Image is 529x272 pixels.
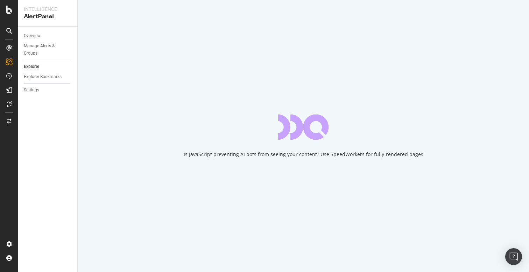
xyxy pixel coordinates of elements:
div: Manage Alerts & Groups [24,42,66,57]
a: Explorer [24,63,72,70]
div: Settings [24,86,39,94]
div: Overview [24,32,41,40]
a: Settings [24,86,72,94]
div: Open Intercom Messenger [505,248,522,265]
a: Overview [24,32,72,40]
div: AlertPanel [24,13,72,21]
div: Is JavaScript preventing AI bots from seeing your content? Use SpeedWorkers for fully-rendered pages [184,151,423,158]
a: Manage Alerts & Groups [24,42,72,57]
div: Explorer [24,63,39,70]
a: Explorer Bookmarks [24,73,72,81]
div: Intelligence [24,6,72,13]
div: animation [278,114,329,140]
div: Explorer Bookmarks [24,73,62,81]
